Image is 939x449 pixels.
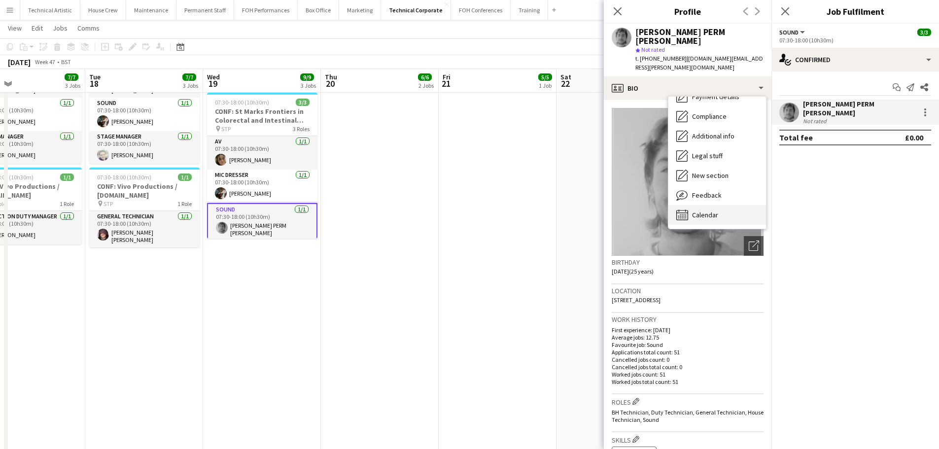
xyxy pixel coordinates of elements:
[28,22,47,35] a: Edit
[339,0,381,20] button: Marketing
[612,341,764,348] p: Favourite job: Sound
[692,210,718,219] span: Calendar
[559,78,571,89] span: 22
[381,0,451,20] button: Technical Corporate
[443,72,451,81] span: Fri
[298,0,339,20] button: Box Office
[60,200,74,207] span: 1 Role
[539,82,552,89] div: 1 Job
[668,87,766,106] div: Payment details
[692,191,722,200] span: Feedback
[53,24,68,33] span: Jobs
[692,92,739,101] span: Payment details
[538,73,552,81] span: 5/5
[89,182,200,200] h3: CONF: Vivo Productions / [DOMAIN_NAME]
[207,72,220,81] span: Wed
[612,326,764,334] p: First experience: [DATE]
[89,211,200,247] app-card-role: General Technician1/107:30-18:00 (10h30m)[PERSON_NAME] [PERSON_NAME]
[692,112,727,121] span: Compliance
[771,5,939,18] h3: Job Fulfilment
[183,82,198,89] div: 3 Jobs
[612,108,764,256] img: Crew avatar or photo
[612,315,764,324] h3: Work history
[451,0,511,20] button: FOH Conferences
[33,58,57,66] span: Week 47
[692,132,734,140] span: Additional info
[177,200,192,207] span: 1 Role
[744,236,764,256] div: Open photos pop-in
[612,356,764,363] p: Cancelled jobs count: 0
[604,76,771,100] div: Bio
[641,46,665,53] span: Not rated
[604,5,771,18] h3: Profile
[692,171,729,180] span: New section
[73,22,104,35] a: Comms
[221,125,231,133] span: STP
[692,151,723,160] span: Legal stuff
[668,185,766,205] div: Feedback
[296,99,310,106] span: 3/3
[176,0,234,20] button: Permanent Staff
[612,363,764,371] p: Cancelled jobs total count: 0
[323,78,337,89] span: 20
[89,168,200,247] app-job-card: 07:30-18:00 (10h30m)1/1CONF: Vivo Productions / [DOMAIN_NAME] STP1 RoleGeneral Technician1/107:30...
[612,371,764,378] p: Worked jobs count: 51
[104,200,113,207] span: STP
[215,99,269,106] span: 07:30-18:00 (10h30m)
[182,73,196,81] span: 7/7
[178,173,192,181] span: 1/1
[32,24,43,33] span: Edit
[418,82,434,89] div: 2 Jobs
[49,22,71,35] a: Jobs
[20,0,80,20] button: Technical Artistic
[4,22,26,35] a: View
[60,173,74,181] span: 1/1
[771,48,939,71] div: Confirmed
[905,133,923,142] div: £0.00
[668,146,766,166] div: Legal stuff
[612,296,661,304] span: [STREET_ADDRESS]
[8,24,22,33] span: View
[612,434,764,445] h3: Skills
[206,78,220,89] span: 19
[301,82,316,89] div: 3 Jobs
[97,173,151,181] span: 07:30-18:00 (10h30m)
[803,117,829,125] div: Not rated
[293,125,310,133] span: 3 Roles
[207,93,317,239] app-job-card: 07:30-18:00 (10h30m)3/3CONF: St Marks Frontiers in Colorectal and Intestinal Disease STP3 RolesAV...
[612,348,764,356] p: Applications total count: 51
[8,57,31,67] div: [DATE]
[65,82,80,89] div: 3 Jobs
[89,98,200,131] app-card-role: Sound1/107:30-18:00 (10h30m)[PERSON_NAME]
[207,170,317,203] app-card-role: Mic Dresser1/107:30-18:00 (10h30m)[PERSON_NAME]
[668,106,766,126] div: Compliance
[234,0,298,20] button: FOH Performances
[668,126,766,146] div: Additional info
[88,78,101,89] span: 18
[635,28,764,45] div: [PERSON_NAME] PERM [PERSON_NAME]
[635,55,763,71] span: | [DOMAIN_NAME][EMAIL_ADDRESS][PERSON_NAME][DOMAIN_NAME]
[612,378,764,385] p: Worked jobs total count: 51
[779,29,799,36] span: Sound
[668,166,766,185] div: New section
[917,29,931,36] span: 3/3
[207,136,317,170] app-card-role: AV1/107:30-18:00 (10h30m)[PERSON_NAME]
[61,58,71,66] div: BST
[325,72,337,81] span: Thu
[612,334,764,341] p: Average jobs: 12.75
[511,0,548,20] button: Training
[779,133,813,142] div: Total fee
[612,268,654,275] span: [DATE] (25 years)
[779,36,931,44] div: 07:30-18:00 (10h30m)
[441,78,451,89] span: 21
[77,24,100,33] span: Comms
[612,409,764,423] span: BH Technician, Duty Technician, General Technician, House Technician, Sound
[207,203,317,242] app-card-role: Sound1/107:30-18:00 (10h30m)[PERSON_NAME] PERM [PERSON_NAME]
[89,72,101,81] span: Tue
[80,0,126,20] button: House Crew
[300,73,314,81] span: 9/9
[612,258,764,267] h3: Birthday
[89,131,200,165] app-card-role: Stage Manager1/107:30-18:00 (10h30m)[PERSON_NAME]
